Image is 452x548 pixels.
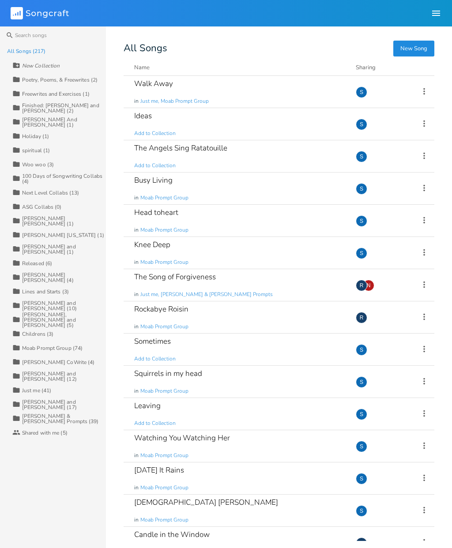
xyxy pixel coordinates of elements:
[356,409,367,420] div: Sarah Cade Music
[356,151,367,162] div: Sarah Cade Music
[22,216,106,226] div: [PERSON_NAME] [PERSON_NAME] (1)
[140,291,273,298] span: Just me, [PERSON_NAME] & [PERSON_NAME] Prompts
[22,117,106,128] div: [PERSON_NAME] And [PERSON_NAME] (1)
[22,371,106,382] div: [PERSON_NAME] and [PERSON_NAME] (12)
[134,259,139,266] span: in
[140,323,188,330] span: Moab Prompt Group
[356,86,367,98] div: Sarah Cade Music
[22,360,95,365] div: [PERSON_NAME] CoWrite (4)
[22,261,52,266] div: Released (6)
[356,505,367,517] div: Sarah Cade Music
[356,119,367,130] div: Sarah Cade Music
[356,215,367,227] div: Sarah Cade Music
[134,531,210,538] div: Candle in the Window
[134,194,139,202] span: in
[22,77,98,83] div: Poetry, Poems, & Freewrites (2)
[363,280,374,291] div: novy.karen
[134,162,176,169] span: Add to Collection
[134,466,184,474] div: [DATE] It Rains
[140,452,188,459] span: Moab Prompt Group
[134,387,139,395] span: in
[22,148,50,153] div: spiritual (1)
[134,516,139,524] span: in
[134,273,216,281] div: The Song of Forgiveness
[134,291,139,298] span: in
[140,98,209,105] span: Just me, Moab Prompt Group
[356,63,409,72] div: Sharing
[356,312,367,323] div: rooneytx
[134,226,139,234] span: in
[134,355,176,363] span: Add to Collection
[134,434,230,442] div: Watching You Watching Her
[140,259,188,266] span: Moab Prompt Group
[134,144,227,152] div: The Angels Sing Ratatouille
[7,49,46,54] div: All Songs (217)
[22,388,51,393] div: Just me (41)
[134,370,202,377] div: Squirrels in my head
[22,289,69,294] div: Lines and Starts (3)
[356,441,367,452] div: Sarah Cade Music
[22,430,68,435] div: Shared with me (5)
[134,305,188,313] div: Rockabye Roisin
[134,209,178,216] div: Head toheart
[134,98,139,105] span: in
[22,244,106,255] div: [PERSON_NAME] and [PERSON_NAME] (1)
[356,183,367,195] div: Sarah Cade Music
[356,473,367,484] div: Sarah Cade Music
[22,63,60,68] div: New Collection
[134,420,176,427] span: Add to Collection
[134,80,173,87] div: Walk Away
[134,484,139,492] span: in
[134,323,139,330] span: in
[134,402,161,409] div: Leaving
[124,44,434,53] div: All Songs
[22,91,90,97] div: Freewrites and Exercises (1)
[134,112,152,120] div: Ideas
[22,413,106,424] div: [PERSON_NAME] & [PERSON_NAME] Prompts (39)
[22,173,106,184] div: 100 Days of Songwriting Collabs (4)
[356,248,367,259] div: Sarah Cade Music
[140,484,188,492] span: Moab Prompt Group
[134,63,345,72] button: Name
[356,344,367,356] div: Sarah Cade Music
[22,331,53,337] div: Childrens (3)
[22,300,106,311] div: [PERSON_NAME] and [PERSON_NAME] (10)
[356,376,367,388] div: Sarah Cade Music
[22,204,62,210] div: ASG Collabs (0)
[140,516,188,524] span: Moab Prompt Group
[134,176,173,184] div: Busy Living
[22,399,106,410] div: [PERSON_NAME] and [PERSON_NAME] (17)
[140,387,188,395] span: Moab Prompt Group
[134,452,139,459] span: in
[22,134,49,139] div: Holiday (1)
[22,190,79,195] div: Next Level Collabs (13)
[393,41,434,56] button: New Song
[134,64,150,71] div: Name
[140,226,188,234] span: Moab Prompt Group
[22,312,106,328] div: [PERSON_NAME], [PERSON_NAME] and [PERSON_NAME] (5)
[22,162,54,167] div: Woo woo (3)
[134,130,176,137] span: Add to Collection
[22,103,106,113] div: Finished: [PERSON_NAME] and [PERSON_NAME] (2)
[22,345,83,351] div: Moab Prompt Group (74)
[356,280,367,291] div: rooneytx
[134,499,278,506] div: [DEMOGRAPHIC_DATA] [PERSON_NAME]
[134,338,171,345] div: Sometimes
[140,194,188,202] span: Moab Prompt Group
[22,272,106,283] div: [PERSON_NAME] [PERSON_NAME] (4)
[22,233,104,238] div: [PERSON_NAME] [US_STATE] (1)
[134,241,170,248] div: Knee Deep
